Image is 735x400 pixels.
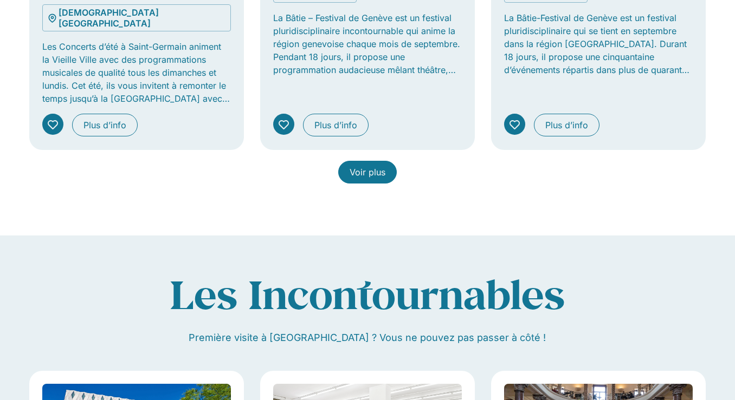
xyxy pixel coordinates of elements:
[504,11,693,76] p: La Bâtie-Festival de Genève est un festival pluridisciplinaire qui se tient en septembre dans la ...
[83,119,126,132] span: Plus d’info
[131,271,604,317] p: Les Incontournables
[350,166,385,179] span: Voir plus
[42,4,231,31] a: [DEMOGRAPHIC_DATA] [GEOGRAPHIC_DATA]
[303,114,369,136] a: Plus d’info
[42,40,231,105] p: Les Concerts d’été à Saint-Germain animent la Vieille Ville avec des programmations musicales de ...
[29,330,706,345] p: Première visite à [GEOGRAPHIC_DATA] ? Vous ne pouvez pas passer à côté !
[273,11,462,76] p: La Bâtie – Festival de Genève est un festival pluridisciplinaire incontournable qui anime la régi...
[338,161,397,183] a: Voir plus
[545,119,588,132] span: Plus d’info
[534,114,599,136] a: Plus d’info
[72,114,138,136] a: Plus d’info
[314,119,357,132] span: Plus d’info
